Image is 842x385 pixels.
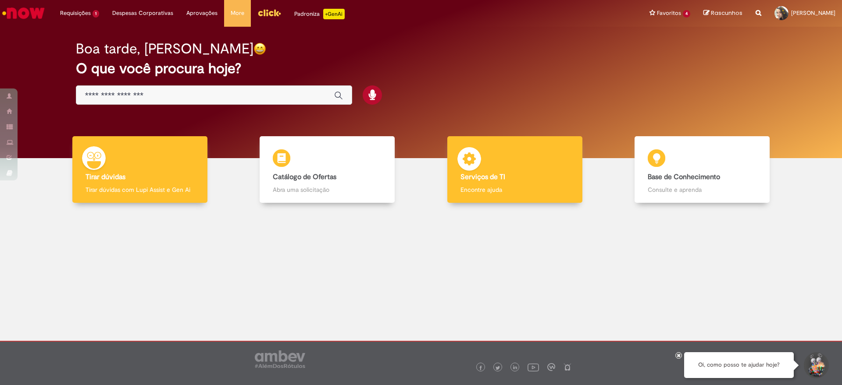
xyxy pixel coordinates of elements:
button: Iniciar Conversa de Suporte [803,352,829,378]
p: Consulte e aprenda [648,185,756,194]
a: Serviços de TI Encontre ajuda [421,136,609,203]
span: 4 [683,10,690,18]
span: Requisições [60,9,91,18]
b: Serviços de TI [460,173,505,181]
img: logo_footer_ambev_rotulo_gray.png [255,350,305,368]
img: logo_footer_facebook.png [478,366,483,370]
img: logo_footer_youtube.png [528,361,539,373]
span: More [231,9,244,18]
p: Encontre ajuda [460,185,569,194]
div: Padroniza [294,9,345,19]
p: +GenAi [323,9,345,19]
h2: Boa tarde, [PERSON_NAME] [76,41,253,57]
span: [PERSON_NAME] [791,9,835,17]
a: Catálogo de Ofertas Abra uma solicitação [234,136,421,203]
p: Abra uma solicitação [273,185,382,194]
span: Despesas Corporativas [112,9,173,18]
b: Catálogo de Ofertas [273,173,336,181]
img: happy-face.png [253,42,266,55]
img: logo_footer_twitter.png [496,366,500,370]
span: Aprovações [186,9,218,18]
a: Rascunhos [703,9,742,18]
span: Favoritos [657,9,681,18]
p: Tirar dúvidas com Lupi Assist e Gen Ai [86,185,194,194]
span: Rascunhos [711,9,742,17]
img: logo_footer_linkedin.png [513,365,517,371]
a: Base de Conhecimento Consulte e aprenda [609,136,796,203]
img: logo_footer_naosei.png [564,363,571,371]
img: logo_footer_workplace.png [547,363,555,371]
div: Oi, como posso te ajudar hoje? [684,352,794,378]
img: click_logo_yellow_360x200.png [257,6,281,19]
a: Tirar dúvidas Tirar dúvidas com Lupi Assist e Gen Ai [46,136,234,203]
b: Base de Conhecimento [648,173,720,181]
span: 1 [93,10,99,18]
b: Tirar dúvidas [86,173,125,181]
img: ServiceNow [1,4,46,22]
h2: O que você procura hoje? [76,61,767,76]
